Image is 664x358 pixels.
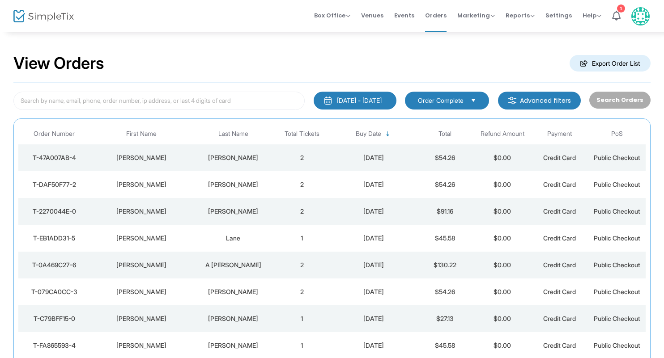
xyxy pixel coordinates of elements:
span: Reports [506,11,535,20]
span: Public Checkout [594,341,640,349]
div: Sagedahl [195,153,271,162]
div: Bunce [195,180,271,189]
td: $27.13 [417,305,474,332]
span: Credit Card [543,315,576,322]
span: Credit Card [543,154,576,161]
span: Public Checkout [594,261,640,269]
div: T-EB1ADD31-5 [21,234,88,243]
span: Credit Card [543,341,576,349]
span: Public Checkout [594,315,640,322]
td: $0.00 [474,171,531,198]
td: $130.22 [417,252,474,278]
span: Public Checkout [594,207,640,215]
span: Credit Card [543,181,576,188]
td: $54.26 [417,171,474,198]
span: Order Number [34,130,75,138]
div: 9/24/2025 [333,287,414,296]
div: [DATE] - [DATE] [337,96,382,105]
div: Sundstrom [195,207,271,216]
div: 9/24/2025 [333,180,414,189]
span: Credit Card [543,234,576,242]
div: Haley [92,207,191,216]
span: Buy Date [356,130,381,138]
td: $0.00 [474,225,531,252]
span: Public Checkout [594,181,640,188]
td: $54.26 [417,278,474,305]
div: 1 [617,4,625,13]
div: T-2270044E-0 [21,207,88,216]
span: Last Name [218,130,248,138]
span: First Name [126,130,157,138]
td: 1 [273,305,331,332]
div: Daniel [92,234,191,243]
div: Lane [195,234,271,243]
div: Naomi [92,314,191,323]
div: 9/24/2025 [333,207,414,216]
div: Zupfer [195,314,271,323]
div: Kofmehl [195,287,271,296]
input: Search by name, email, phone, order number, ip address, or last 4 digits of card [13,92,305,110]
button: [DATE] - [DATE] [314,92,396,110]
span: Marketing [457,11,495,20]
span: Orders [425,4,447,27]
td: 2 [273,252,331,278]
td: $45.58 [417,225,474,252]
th: Total [417,123,474,144]
div: Sarah [92,341,191,350]
span: Payment [547,130,572,138]
div: T-47A007AB-4 [21,153,88,162]
span: Sortable [384,131,392,138]
span: Order Complete [418,96,464,105]
td: 2 [273,278,331,305]
h2: View Orders [13,54,104,73]
div: 9/24/2025 [333,314,414,323]
span: Venues [361,4,383,27]
div: T-DAF50F77-2 [21,180,88,189]
td: $0.00 [474,305,531,332]
div: Borger [195,341,271,350]
td: $0.00 [474,278,531,305]
div: 9/24/2025 [333,234,414,243]
th: Refund Amount [474,123,531,144]
td: $54.26 [417,144,474,171]
span: Public Checkout [594,234,640,242]
div: T-C79BFF15-0 [21,314,88,323]
td: $0.00 [474,144,531,171]
span: Credit Card [543,261,576,269]
m-button: Export Order List [570,55,651,72]
div: T-FA865593-4 [21,341,88,350]
div: 9/24/2025 [333,153,414,162]
m-button: Advanced filters [498,92,581,110]
button: Select [467,96,480,105]
span: Box Office [314,11,350,20]
th: Total Tickets [273,123,331,144]
span: Public Checkout [594,154,640,161]
div: 9/24/2025 [333,341,414,350]
div: T-079CA0CC-3 [21,287,88,296]
div: Anne [92,287,191,296]
div: Laura [92,261,191,270]
div: Lori [92,180,191,189]
span: Events [394,4,414,27]
span: Help [583,11,601,20]
div: A Leffler [195,261,271,270]
div: Travis [92,153,191,162]
span: Settings [545,4,572,27]
img: filter [508,96,517,105]
td: 2 [273,144,331,171]
div: 9/24/2025 [333,261,414,270]
td: $91.16 [417,198,474,225]
div: T-0A469C27-6 [21,261,88,270]
td: 2 [273,171,331,198]
img: monthly [323,96,332,105]
span: Public Checkout [594,288,640,295]
span: Credit Card [543,207,576,215]
td: 2 [273,198,331,225]
span: Credit Card [543,288,576,295]
td: 1 [273,225,331,252]
td: $0.00 [474,252,531,278]
td: $0.00 [474,198,531,225]
span: PoS [611,130,623,138]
